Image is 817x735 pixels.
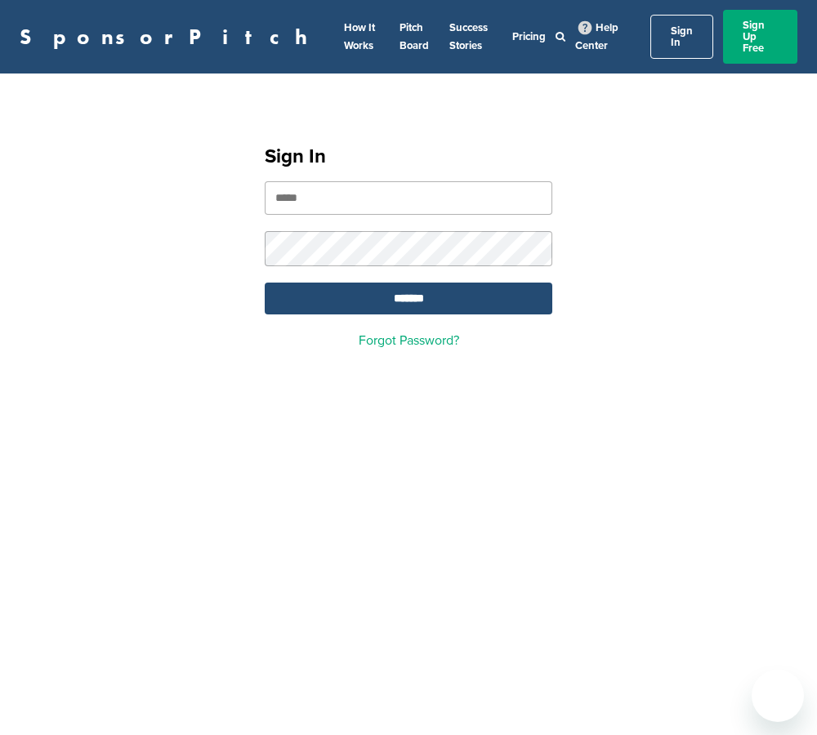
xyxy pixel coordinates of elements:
a: Forgot Password? [359,332,459,349]
a: Pitch Board [400,21,429,52]
a: How It Works [344,21,375,52]
a: Sign In [650,15,713,59]
h1: Sign In [265,142,552,171]
iframe: Button to launch messaging window [752,670,804,722]
a: SponsorPitch [20,26,318,47]
a: Success Stories [449,21,488,52]
a: Sign Up Free [723,10,797,64]
a: Help Center [575,18,618,56]
a: Pricing [512,30,546,43]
